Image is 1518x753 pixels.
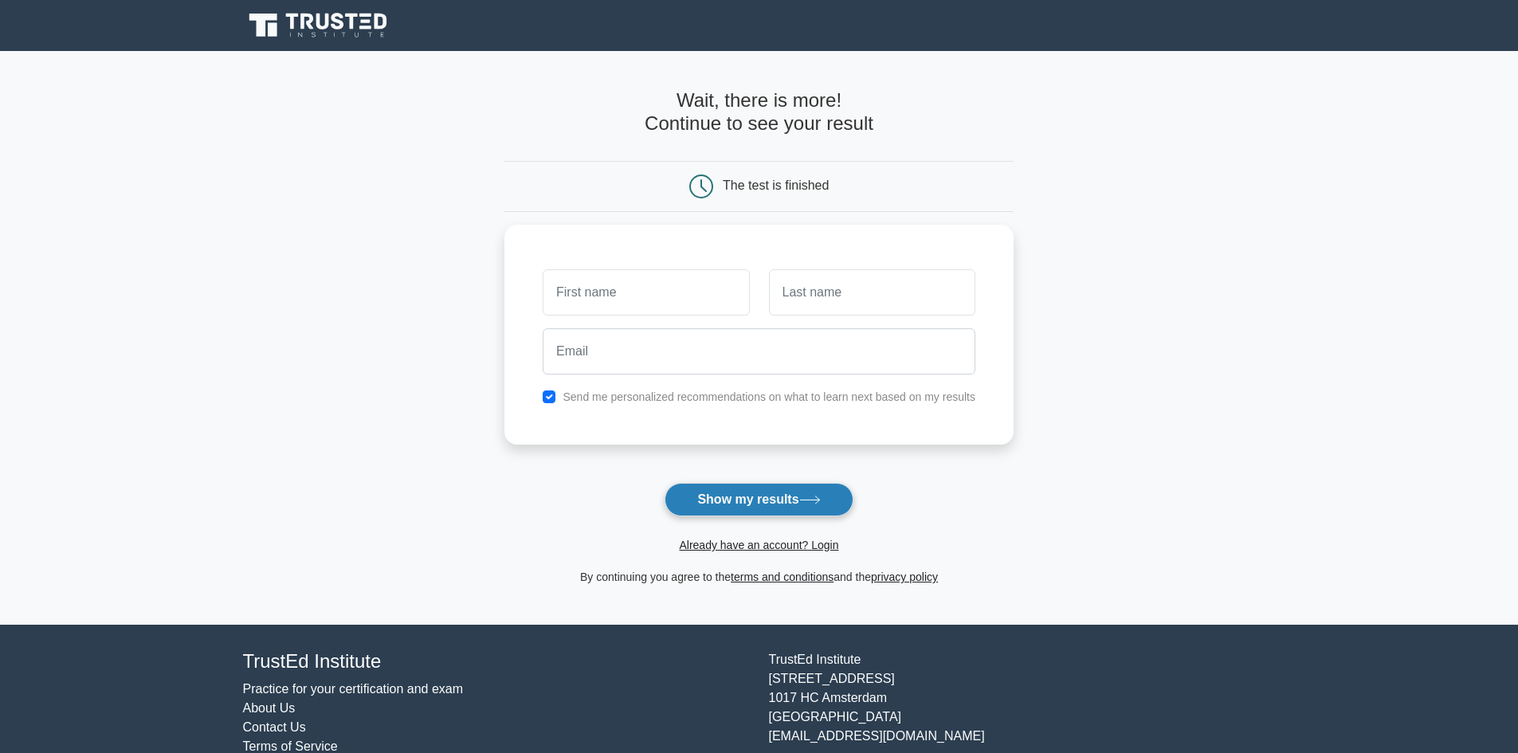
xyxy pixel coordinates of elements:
[243,682,464,696] a: Practice for your certification and exam
[731,571,834,583] a: terms and conditions
[243,650,750,673] h4: TrustEd Institute
[243,720,306,734] a: Contact Us
[871,571,938,583] a: privacy policy
[243,739,338,753] a: Terms of Service
[723,178,829,192] div: The test is finished
[543,328,975,375] input: Email
[679,539,838,551] a: Already have an account? Login
[665,483,853,516] button: Show my results
[543,269,749,316] input: First name
[495,567,1023,586] div: By continuing you agree to the and the
[769,269,975,316] input: Last name
[504,89,1014,135] h4: Wait, there is more! Continue to see your result
[243,701,296,715] a: About Us
[563,390,975,403] label: Send me personalized recommendations on what to learn next based on my results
